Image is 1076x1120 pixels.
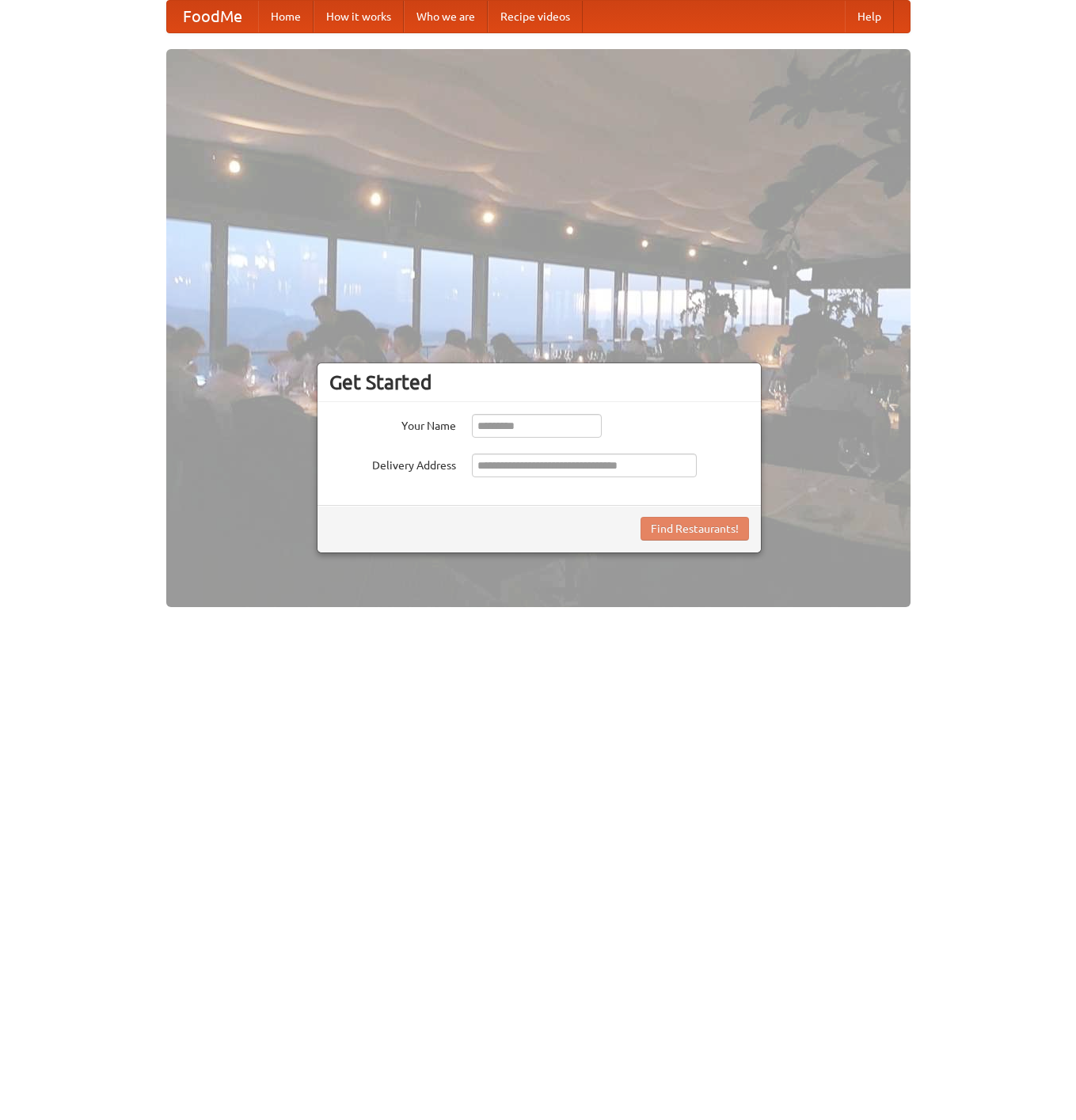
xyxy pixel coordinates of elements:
[404,1,488,32] a: Who we are
[488,1,583,32] a: Recipe videos
[258,1,314,32] a: Home
[329,370,749,394] h3: Get Started
[167,1,258,32] a: FoodMe
[845,1,894,32] a: Help
[641,517,749,541] button: Find Restaurants!
[329,454,456,473] label: Delivery Address
[314,1,404,32] a: How it works
[329,414,456,434] label: Your Name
